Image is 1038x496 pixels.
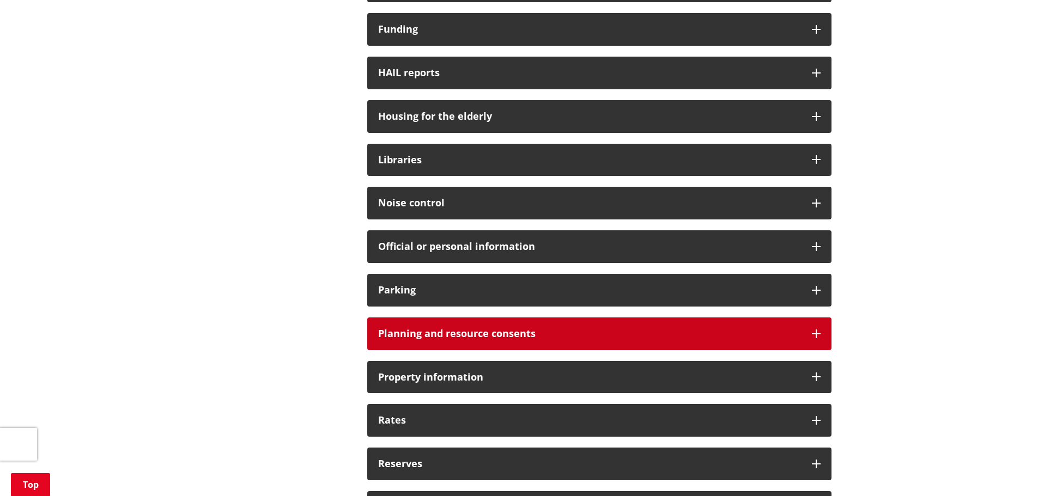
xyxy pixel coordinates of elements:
[378,372,801,383] h3: Property information
[378,155,801,166] h3: Libraries
[378,198,801,209] h3: Noise control
[11,473,50,496] a: Top
[378,111,801,122] h3: Housing for the elderly
[378,415,801,426] h3: Rates
[378,24,801,35] h3: Funding
[988,450,1027,489] iframe: Messenger Launcher
[378,458,801,469] h3: Reserves
[378,285,801,296] h3: Parking
[378,68,801,78] h3: HAIL reports
[378,241,801,252] h3: Official or personal information
[378,328,801,339] h3: Planning and resource consents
